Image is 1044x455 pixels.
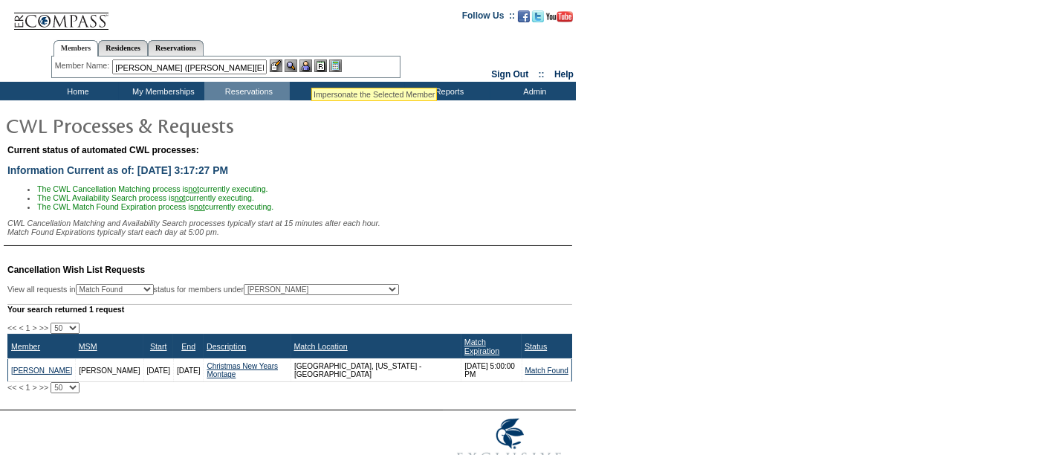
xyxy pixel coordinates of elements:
span: The CWL Cancellation Matching process is currently executing. [37,184,268,193]
div: CWL Cancellation Matching and Availability Search processes typically start at 15 minutes after e... [7,219,572,236]
span: >> [39,323,48,332]
a: Sign Out [491,69,528,80]
img: b_calculator.gif [329,59,342,72]
a: Become our fan on Facebook [518,15,530,24]
div: Impersonate the Selected Member [314,90,435,99]
img: Follow us on Twitter [532,10,544,22]
a: Description [207,342,246,351]
a: Match Expiration [464,338,499,355]
span: > [33,383,37,392]
a: End [181,342,195,351]
img: View [285,59,297,72]
div: Your search returned 1 request [7,304,572,314]
span: << [7,323,16,332]
span: < [19,323,23,332]
img: b_edit.gif [270,59,282,72]
span: Information Current as of: [DATE] 3:17:27 PM [7,164,228,176]
a: Follow us on Twitter [532,15,544,24]
div: View all requests in status for members under [7,284,399,295]
span: 1 [26,383,30,392]
td: My Memberships [119,82,204,100]
img: Subscribe to our YouTube Channel [546,11,573,22]
span: Cancellation Wish List Requests [7,265,145,275]
u: not [175,193,186,202]
a: Subscribe to our YouTube Channel [546,15,573,24]
a: [PERSON_NAME] [11,367,72,375]
a: Help [554,69,574,80]
img: Become our fan on Facebook [518,10,530,22]
span: The CWL Availability Search process is currently executing. [37,193,254,202]
a: Residences [98,40,148,56]
a: MSM [79,342,97,351]
span: > [33,323,37,332]
span: The CWL Match Found Expiration process is currently executing. [37,202,273,211]
span: >> [39,383,48,392]
span: Current status of automated CWL processes: [7,145,199,155]
td: [DATE] [173,359,203,382]
span: 1 [26,323,30,332]
a: Members [54,40,99,57]
td: [DATE] 5:00:00 PM [461,359,522,382]
a: Start [150,342,167,351]
u: not [188,184,199,193]
a: Christmas New Years Montage [207,362,278,378]
td: [DATE] [143,359,173,382]
img: Impersonate [299,59,312,72]
u: not [194,202,205,211]
a: Member [11,342,40,351]
td: Follow Us :: [462,9,515,27]
a: Match Location [294,342,348,351]
span: < [19,383,23,392]
td: Vacation Collection [290,82,405,100]
td: Admin [490,82,576,100]
td: Reservations [204,82,290,100]
td: Home [33,82,119,100]
span: :: [539,69,545,80]
img: Reservations [314,59,327,72]
span: << [7,383,16,392]
a: Reservations [148,40,204,56]
a: Status [525,342,547,351]
a: Match Found [525,367,568,375]
div: Member Name: [55,59,112,72]
td: [GEOGRAPHIC_DATA], [US_STATE] - [GEOGRAPHIC_DATA] [291,359,461,382]
td: Reports [405,82,490,100]
td: [PERSON_NAME] [76,359,143,382]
